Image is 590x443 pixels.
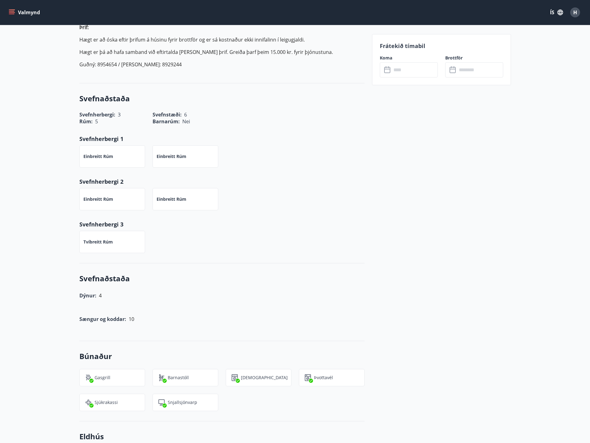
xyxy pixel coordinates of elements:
[83,196,113,202] p: Einbreitt rúm
[95,375,110,381] p: Gasgrill
[85,399,92,406] img: NBJ2XHQorT73l9qKF8jKUL2yrxBdPsbwCKRxvuNn.svg
[547,7,566,18] button: ÍS
[83,239,113,245] p: Tvíbreitt rúm
[241,375,288,381] p: [DEMOGRAPHIC_DATA]
[79,36,365,43] p: Hægt er að óska eftir þrifum á húsinu fyrir brottför og er sá kostnaður ekki innifalinn í leigugj...
[157,153,186,160] p: Einbreitt rúm
[79,351,365,362] h3: Búnaður
[79,178,365,186] p: Svefnherbergi 2
[380,55,438,61] label: Koma
[95,399,118,406] p: Sjúkrakassi
[79,292,96,299] span: Dýnur:
[568,5,583,20] button: H
[168,399,197,406] p: Snjallsjónvarp
[153,118,180,125] span: Barnarúm :
[79,220,365,228] p: Svefnherbergi 3
[85,374,92,381] img: ZXjrS3QKesehq6nQAPjaRuRTI364z8ohTALB4wBr.svg
[314,375,333,381] p: Þvottavél
[182,118,190,125] span: Nei
[83,153,113,160] p: Einbreitt rúm
[573,9,577,16] span: H
[158,399,165,406] img: FrGHLVeK8D3OYtMegqJZM0RCPrnOPaonvBxDmyu0.svg
[79,273,365,284] h3: Svefnaðstaða
[380,42,503,50] p: Frátekið tímabil
[79,316,126,322] span: Sængur og koddar:
[158,374,165,381] img: ro1VYixuww4Qdd7lsw8J65QhOwJZ1j2DOUyXo3Mt.svg
[129,315,134,323] h6: 10
[168,375,189,381] p: Barnastóll
[79,24,89,31] strong: Þrif:
[95,118,98,125] span: 5
[99,291,102,300] h6: 4
[79,118,93,125] span: Rúm :
[304,374,312,381] img: Dl16BY4EX9PAW649lg1C3oBuIaAsR6QVDQBO2cTm.svg
[7,7,42,18] button: menu
[79,431,365,442] h3: Eldhús
[445,55,503,61] label: Brottför
[79,93,365,104] h3: Svefnaðstaða
[231,374,238,381] img: hddCLTAnxqFUMr1fxmbGG8zWilo2syolR0f9UjPn.svg
[79,48,365,56] p: Hægt er þá að hafa samband við eftirtalda [PERSON_NAME] þrif. Greiða þarf þeim 15.000 kr. fyrir þ...
[79,135,365,143] p: Svefnherbergi 1
[79,61,365,68] p: Guðný: 8954654 / [PERSON_NAME]: 8929244
[157,196,186,202] p: Einbreitt rúm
